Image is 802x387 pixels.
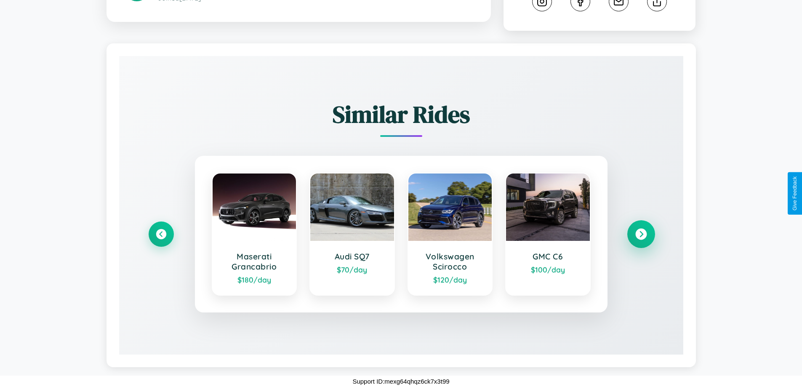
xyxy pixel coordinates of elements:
[792,176,798,211] div: Give Feedback
[514,265,581,274] div: $ 100 /day
[221,251,288,272] h3: Maserati Grancabrio
[212,173,297,296] a: Maserati Grancabrio$180/day
[352,376,449,387] p: Support ID: mexg64qhqz6ck7x3t99
[319,265,386,274] div: $ 70 /day
[417,251,484,272] h3: Volkswagen Scirocco
[514,251,581,262] h3: GMC C6
[149,98,654,131] h2: Similar Rides
[408,173,493,296] a: Volkswagen Scirocco$120/day
[319,251,386,262] h3: Audi SQ7
[505,173,591,296] a: GMC C6$100/day
[221,275,288,284] div: $ 180 /day
[417,275,484,284] div: $ 120 /day
[309,173,395,296] a: Audi SQ7$70/day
